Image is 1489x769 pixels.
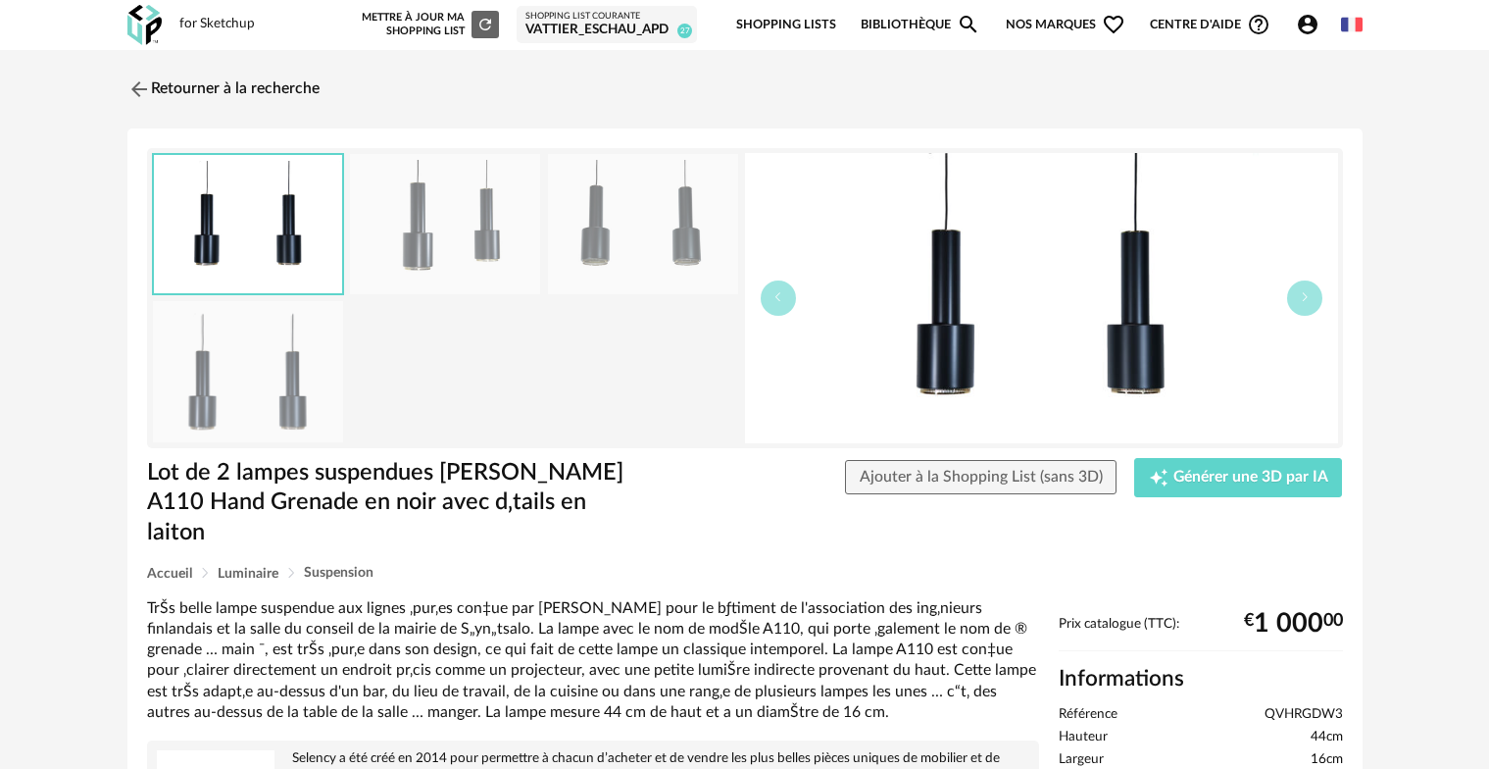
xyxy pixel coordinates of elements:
[1311,751,1343,769] span: 16cm
[677,24,692,38] span: 27
[1059,729,1108,746] span: Hauteur
[154,155,342,293] img: lot-de-2-lampes-suspendues-alvar-aalto-a110-hand-grenade-en-noir-avec-details-en-laiton_original.png
[1296,13,1328,36] span: Account Circle icon
[1059,706,1117,724] span: Référence
[127,68,320,111] a: Retourner à la recherche
[476,19,494,29] span: Refresh icon
[1150,13,1270,36] span: Centre d'aideHelp Circle Outline icon
[745,153,1338,443] img: lot-de-2-lampes-suspendues-alvar-aalto-a110-hand-grenade-en-noir-avec-details-en-laiton_original.png
[147,567,192,581] span: Accueil
[147,598,1039,724] div: TrŠs belle lampe suspendue aux lignes ‚pur‚es con‡ue par [PERSON_NAME] pour le bƒtiment de l'asso...
[304,566,373,580] span: Suspension
[1006,2,1125,48] span: Nos marques
[127,5,162,45] img: OXP
[1059,665,1343,693] h2: Informations
[1254,616,1323,632] span: 1 000
[1265,706,1343,724] span: QVHRGDW3
[1102,13,1125,36] span: Heart Outline icon
[1311,729,1343,746] span: 44cm
[525,11,688,23] div: Shopping List courante
[525,11,688,39] a: Shopping List courante Vattier_Eschau_APD 27
[350,154,540,294] img: lot-de-2-lampes-suspendues-alvar-aalto-a110-hand-grenade-en-noir-avec-details-en-laiton_original.png
[548,154,738,294] img: lot-de-2-lampes-suspendues-alvar-aalto-a110-hand-grenade-en-noir-avec-details-en-laiton_original.png
[1341,14,1363,35] img: fr
[1247,13,1270,36] span: Help Circle Outline icon
[860,469,1103,485] span: Ajouter à la Shopping List (sans 3D)
[736,2,836,48] a: Shopping Lists
[147,566,1343,581] div: Breadcrumb
[845,460,1117,495] button: Ajouter à la Shopping List (sans 3D)
[1296,13,1319,36] span: Account Circle icon
[1244,616,1343,632] div: € 00
[127,77,151,101] img: svg+xml;base64,PHN2ZyB3aWR0aD0iMjQiIGhlaWdodD0iMjQiIHZpZXdCb3g9IjAgMCAyNCAyNCIgZmlsbD0ibm9uZSIgeG...
[861,2,980,48] a: BibliothèqueMagnify icon
[153,301,343,441] img: lot-de-2-lampes-suspendues-alvar-aalto-a110-hand-grenade-en-noir-avec-details-en-laiton_original.png
[1134,458,1342,497] button: Creation icon Générer une 3D par IA
[358,11,499,38] div: Mettre à jour ma Shopping List
[1059,751,1104,769] span: Largeur
[1173,470,1328,486] span: Générer une 3D par IA
[957,13,980,36] span: Magnify icon
[1149,468,1168,487] span: Creation icon
[147,458,634,548] h1: Lot de 2 lampes suspendues [PERSON_NAME] A110 Hand Grenade en noir avec d‚tails en laiton
[179,16,255,33] div: for Sketchup
[525,22,688,39] div: Vattier_Eschau_APD
[1059,616,1343,652] div: Prix catalogue (TTC):
[218,567,278,581] span: Luminaire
